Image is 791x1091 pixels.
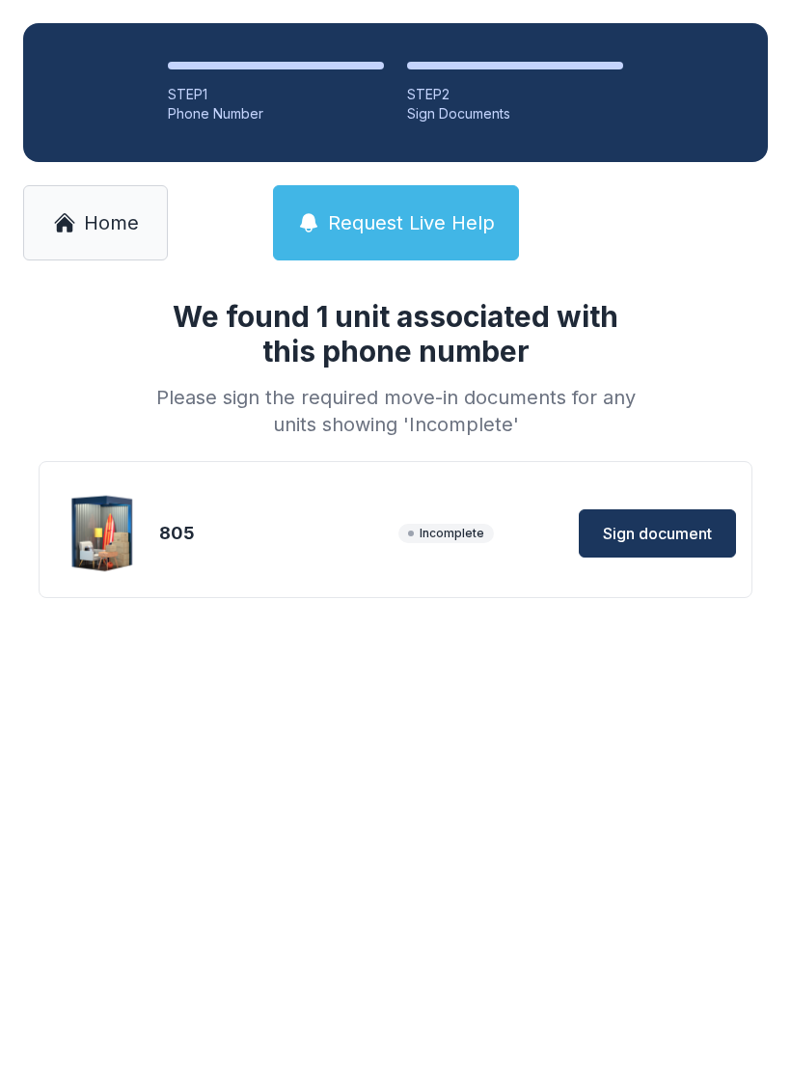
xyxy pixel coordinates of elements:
h1: We found 1 unit associated with this phone number [149,299,642,368]
div: STEP 1 [168,85,384,104]
div: Sign Documents [407,104,623,123]
div: 805 [159,520,391,547]
span: Incomplete [398,524,494,543]
div: STEP 2 [407,85,623,104]
div: Phone Number [168,104,384,123]
span: Home [84,209,139,236]
span: Request Live Help [328,209,495,236]
span: Sign document [603,522,712,545]
div: Please sign the required move-in documents for any units showing 'Incomplete' [149,384,642,438]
